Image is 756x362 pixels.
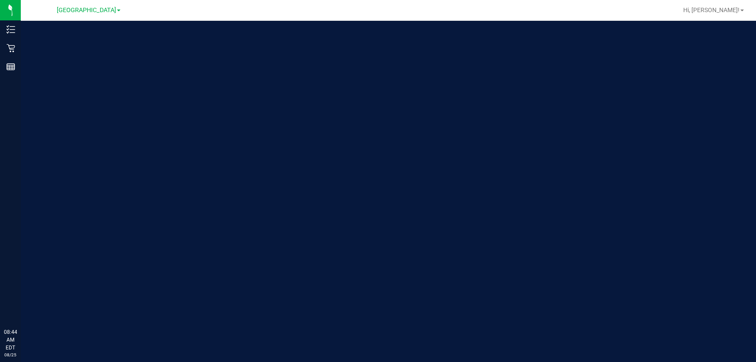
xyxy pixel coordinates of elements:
[57,7,116,14] span: [GEOGRAPHIC_DATA]
[6,25,15,34] inline-svg: Inventory
[683,7,740,13] span: Hi, [PERSON_NAME]!
[4,352,17,358] p: 08/25
[4,328,17,352] p: 08:44 AM EDT
[6,62,15,71] inline-svg: Reports
[6,44,15,52] inline-svg: Retail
